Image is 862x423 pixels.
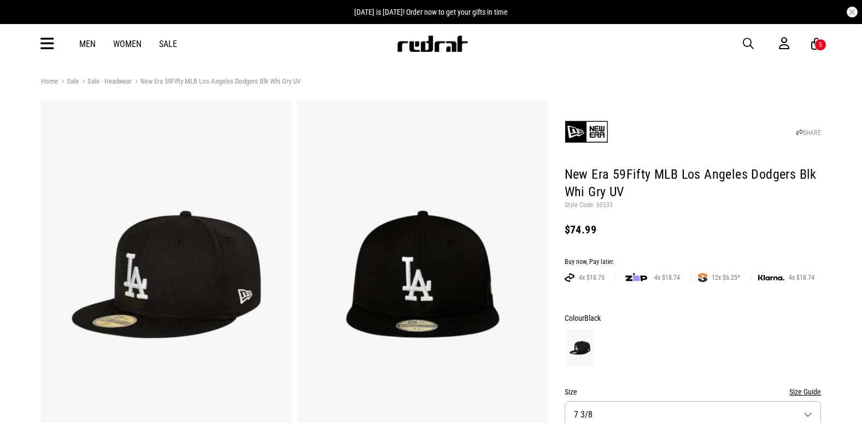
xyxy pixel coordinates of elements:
button: Size Guide [789,385,821,398]
div: Colour [565,312,822,325]
a: Sale - Headwear [79,77,132,87]
img: KLARNA [758,275,784,281]
a: Women [113,39,142,49]
img: New Era [565,110,608,154]
a: 5 [811,38,822,50]
div: $74.99 [565,223,822,236]
a: Sale [159,39,177,49]
a: Home [41,77,58,85]
span: 12x $6.25* [707,273,744,282]
div: 5 [819,41,822,49]
div: Buy now, Pay later. [565,258,822,267]
img: zip [625,272,647,283]
div: Size [565,385,822,398]
span: 7 3/8 [574,409,593,420]
span: 4x $18.75 [574,273,609,282]
img: AFTERPAY [565,273,574,282]
span: 4x $18.74 [650,273,684,282]
img: Redrat logo [396,36,468,52]
p: Style Code: 60533 [565,201,822,210]
img: Black [566,329,594,366]
a: Sale [58,77,79,87]
span: 4x $18.74 [784,273,819,282]
span: [DATE] is [DATE]! Order now to get your gifts in time [354,8,508,16]
img: SPLITPAY [698,273,707,282]
a: Men [79,39,96,49]
span: Black [584,314,601,322]
h1: New Era 59Fifty MLB Los Angeles Dodgers Blk Whi Gry UV [565,166,822,201]
a: SHARE [796,129,821,137]
a: New Era 59Fifty MLB Los Angeles Dodgers Blk Whi Gry UV [132,77,301,87]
